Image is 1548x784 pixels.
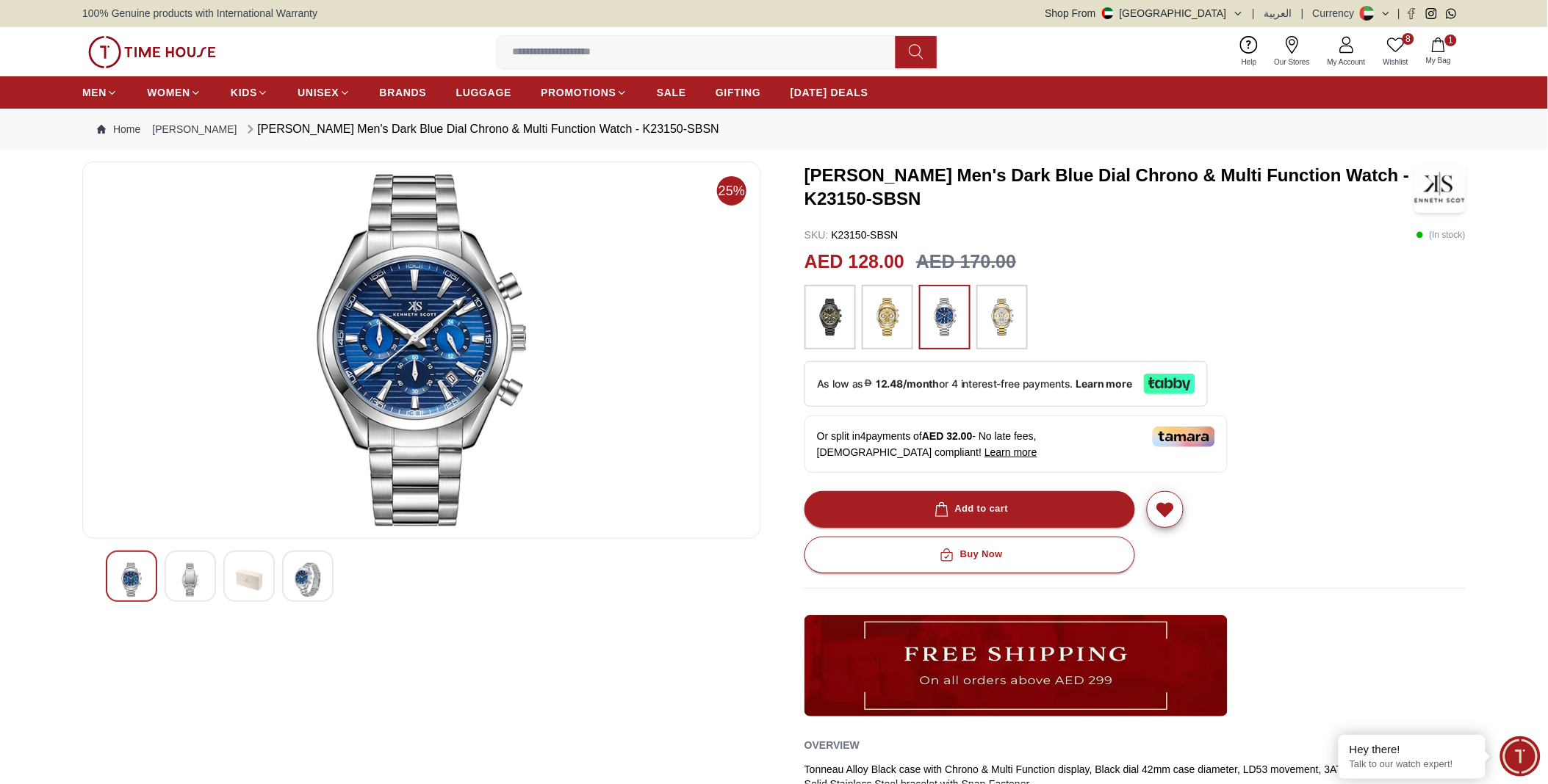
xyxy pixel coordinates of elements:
img: ... [88,36,216,68]
span: 100% Genuine products with International Warranty [82,6,317,21]
a: Our Stores [1266,33,1319,70]
span: GIFTING [716,85,761,100]
span: | [1397,6,1400,21]
a: Whatsapp [1446,8,1457,19]
img: United Arab Emirates [1102,7,1114,19]
a: Instagram [1426,8,1437,19]
span: WOMEN [147,85,190,100]
div: Hey there! [1350,742,1475,757]
span: 25% [717,176,746,206]
span: SKU : [804,229,829,241]
span: | [1301,6,1304,21]
span: PROMOTIONS [541,85,616,100]
a: Help [1233,33,1266,70]
span: Our Stores [1269,57,1316,68]
a: WOMEN [147,79,201,106]
span: [DATE] DEALS [791,85,868,100]
span: | [1253,6,1256,21]
h3: AED 170.00 [916,248,1016,276]
button: العربية [1264,6,1292,21]
p: Talk to our watch expert! [1350,758,1475,771]
span: Wishlist [1378,57,1414,68]
img: Kenneth Scott Men's Black Dial Chrono & Multi Function Watch - K23150-BBBBG [177,563,204,597]
div: Currency [1313,6,1361,21]
a: GIFTING [716,79,761,106]
a: SALE [657,79,686,106]
div: Add to cart [932,501,1009,518]
a: Home [97,122,140,137]
div: Buy Now [937,546,1003,563]
img: ... [984,292,1020,342]
img: Kenneth Scott Men's Black Dial Chrono & Multi Function Watch - K23150-BBBBG [118,563,145,597]
span: My Account [1322,57,1372,68]
img: ... [812,292,849,342]
img: Tamara [1153,427,1215,447]
div: Chat Widget [1500,736,1541,777]
a: LUGGAGE [456,79,512,106]
button: 1My Bag [1417,35,1460,69]
p: ( In stock ) [1416,228,1466,242]
img: ... [804,615,1228,716]
a: MEN [82,79,118,106]
img: Kenneth Scott Men's Dark Blue Dial Chrono & Multi Function Watch - K23150-SBSN [1414,161,1466,213]
h3: [PERSON_NAME] Men's Dark Blue Dial Chrono & Multi Function Watch - K23150-SBSN [804,164,1411,211]
img: Kenneth Scott Men's Black Dial Chrono & Multi Function Watch - K23150-BBBBG [236,563,262,597]
span: Help [1236,57,1263,68]
span: LUGGAGE [456,85,512,100]
a: UNISEX [298,79,350,106]
a: [PERSON_NAME] [152,122,237,137]
a: 8Wishlist [1375,33,1417,70]
p: K23150-SBSN [804,228,899,242]
span: My Bag [1420,55,1457,66]
span: MEN [82,85,107,100]
span: UNISEX [298,85,339,100]
a: KIDS [231,79,268,106]
a: Facebook [1406,8,1417,19]
nav: Breadcrumb [82,109,1466,150]
img: ... [926,292,963,342]
span: 8 [1403,33,1414,45]
img: Kenneth Scott Men's Black Dial Chrono & Multi Function Watch - K23150-BBBBG [95,174,749,526]
a: PROMOTIONS [541,79,627,106]
a: BRANDS [380,79,427,106]
button: Buy Now [804,537,1135,573]
button: Add to cart [804,491,1135,528]
h2: Overview [804,734,860,756]
img: ... [869,292,906,342]
span: Learn more [984,446,1037,458]
button: Shop From[GEOGRAPHIC_DATA] [1045,6,1244,21]
div: [PERSON_NAME] Men's Dark Blue Dial Chrono & Multi Function Watch - K23150-SBSN [243,120,719,138]
a: [DATE] DEALS [791,79,868,106]
span: AED 32.00 [922,430,972,442]
span: KIDS [231,85,257,100]
span: BRANDS [380,85,427,100]
span: SALE [657,85,686,100]
h2: AED 128.00 [804,248,904,276]
img: Kenneth Scott Men's Black Dial Chrono & Multi Function Watch - K23150-BBBBG [295,563,321,597]
span: 1 [1445,35,1457,46]
div: Or split in 4 payments of - No late fees, [DEMOGRAPHIC_DATA] compliant! [804,415,1228,473]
